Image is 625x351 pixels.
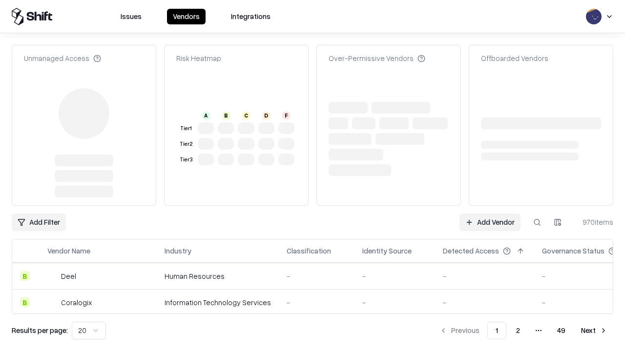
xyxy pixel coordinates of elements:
div: B [222,112,230,119]
div: Over-Permissive Vendors [329,53,425,63]
nav: pagination [434,322,613,339]
div: - [287,297,347,308]
div: D [262,112,270,119]
div: 970 items [574,217,613,227]
div: Offboarded Vendors [481,53,548,63]
div: Vendor Name [47,246,90,256]
div: Unmanaged Access [24,53,101,63]
div: Tier 1 [178,124,194,133]
img: Coralogix [47,297,57,307]
button: Next [575,322,613,339]
button: 1 [487,322,506,339]
div: C [242,112,250,119]
div: Coralogix [61,297,92,308]
button: Add Filter [12,214,66,231]
div: B [20,271,30,281]
div: - [362,271,427,281]
div: Identity Source [362,246,412,256]
a: Add Vendor [459,214,521,231]
img: Deel [47,271,57,281]
div: Human Resources [165,271,271,281]
div: Risk Heatmap [176,53,221,63]
div: Deel [61,271,76,281]
div: Detected Access [443,246,499,256]
div: - [443,297,526,308]
button: 49 [549,322,573,339]
p: Results per page: [12,325,68,335]
div: F [282,112,290,119]
div: - [287,271,347,281]
div: Governance Status [542,246,604,256]
div: Classification [287,246,331,256]
button: Vendors [167,9,206,24]
div: B [20,297,30,307]
div: A [202,112,210,119]
div: Industry [165,246,191,256]
div: Information Technology Services [165,297,271,308]
div: Tier 3 [178,156,194,164]
button: Integrations [225,9,276,24]
div: - [362,297,427,308]
div: Tier 2 [178,140,194,148]
button: 2 [508,322,528,339]
div: - [443,271,526,281]
button: Issues [115,9,147,24]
